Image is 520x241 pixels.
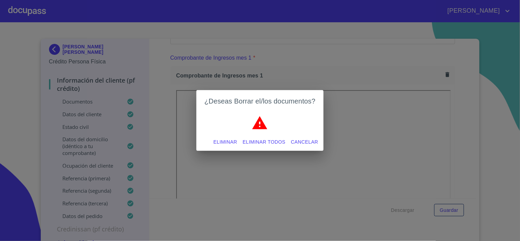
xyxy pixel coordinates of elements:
span: Eliminar [214,138,237,146]
span: Cancelar [291,138,318,146]
button: Cancelar [288,136,321,148]
button: Eliminar [211,136,240,148]
span: Eliminar todos [243,138,286,146]
button: Eliminar todos [240,136,288,148]
h2: ¿Deseas Borrar el/los documentos? [205,96,316,107]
